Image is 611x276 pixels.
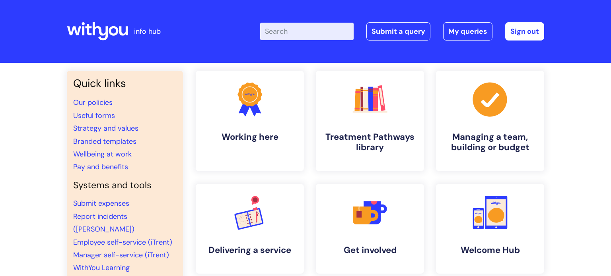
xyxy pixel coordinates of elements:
a: Pay and benefits [73,162,128,172]
a: WithYou Learning [73,263,130,272]
a: My queries [443,22,492,41]
h4: Get involved [322,245,418,255]
a: Managing a team, building or budget [436,71,544,171]
a: Delivering a service [196,184,304,274]
h3: Quick links [73,77,177,90]
h4: Delivering a service [202,245,298,255]
a: Submit expenses [73,199,129,208]
a: Wellbeing at work [73,149,132,159]
a: Our policies [73,98,113,107]
a: Strategy and values [73,124,138,133]
a: Manager self-service (iTrent) [73,250,169,260]
h4: Managing a team, building or budget [442,132,538,153]
a: Submit a query [366,22,430,41]
a: Working here [196,71,304,171]
a: Branded templates [73,137,136,146]
h4: Working here [202,132,298,142]
a: Report incidents ([PERSON_NAME]) [73,212,134,234]
a: Treatment Pathways library [316,71,424,171]
a: Welcome Hub [436,184,544,274]
h4: Treatment Pathways library [322,132,418,153]
a: Useful forms [73,111,115,120]
a: Get involved [316,184,424,274]
p: info hub [134,25,161,38]
input: Search [260,23,354,40]
a: Sign out [505,22,544,41]
h4: Welcome Hub [442,245,538,255]
h4: Systems and tools [73,180,177,191]
a: Employee self-service (iTrent) [73,237,172,247]
div: | - [260,22,544,41]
